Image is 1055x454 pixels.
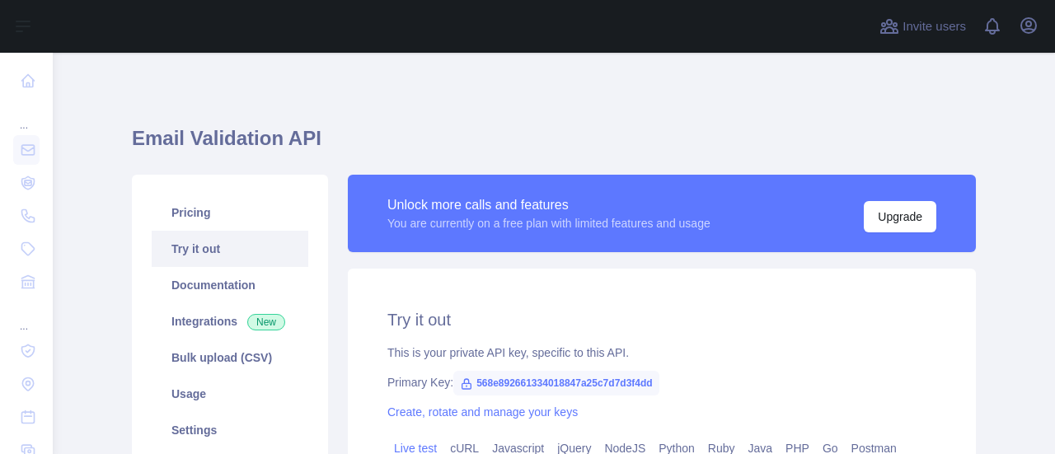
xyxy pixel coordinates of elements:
span: 568e892661334018847a25c7d7d3f4dd [453,371,659,395]
a: Usage [152,376,308,412]
h1: Email Validation API [132,125,976,165]
div: Primary Key: [387,374,936,391]
button: Upgrade [864,201,936,232]
span: Invite users [903,17,966,36]
a: Try it out [152,231,308,267]
a: Create, rotate and manage your keys [387,405,578,419]
span: New [247,314,285,330]
a: Documentation [152,267,308,303]
div: ... [13,300,40,333]
a: Pricing [152,194,308,231]
h2: Try it out [387,308,936,331]
div: Unlock more calls and features [387,195,710,215]
a: Settings [152,412,308,448]
button: Invite users [876,13,969,40]
div: ... [13,99,40,132]
div: This is your private API key, specific to this API. [387,344,936,361]
a: Integrations New [152,303,308,339]
a: Bulk upload (CSV) [152,339,308,376]
div: You are currently on a free plan with limited features and usage [387,215,710,232]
